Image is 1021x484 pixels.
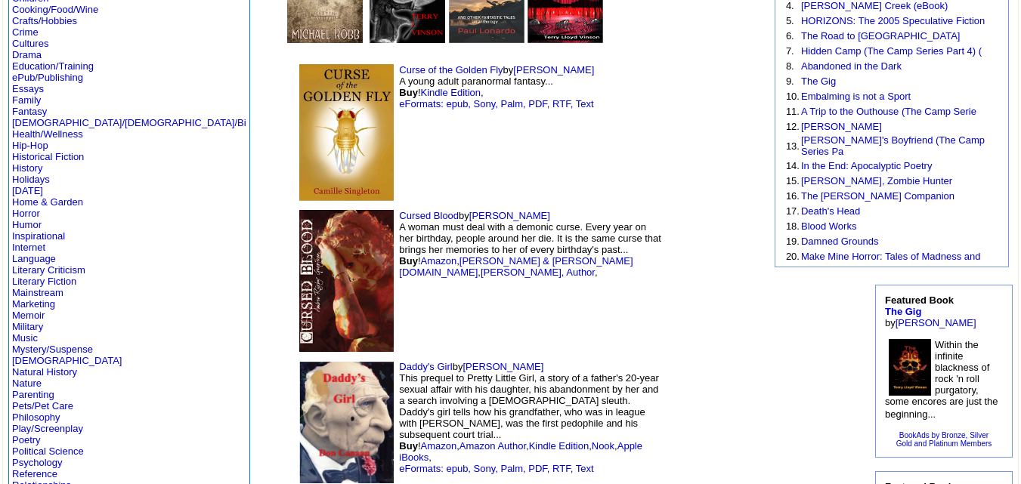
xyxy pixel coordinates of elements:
[801,121,882,132] a: [PERSON_NAME]
[12,276,76,287] a: Literary Fiction
[801,190,954,202] a: The [PERSON_NAME] Companion
[399,255,633,278] a: [PERSON_NAME] & [PERSON_NAME][DOMAIN_NAME]
[12,332,38,344] a: Music
[12,117,246,128] a: [DEMOGRAPHIC_DATA]/[DEMOGRAPHIC_DATA]/Bi
[801,91,911,102] a: Embalming is not a Sport
[469,210,550,221] a: [PERSON_NAME]
[786,160,800,171] font: 14.
[12,83,44,94] a: Essays
[12,344,93,355] a: Mystery/Suspense
[12,389,54,400] a: Parenting
[399,87,418,98] b: Buy
[12,72,83,83] a: ePub/Publishing
[12,128,83,140] a: Health/Wellness
[801,175,952,187] a: [PERSON_NAME], Zombie Hunter
[12,400,73,412] a: Pets/Pet Care
[12,242,45,253] a: Internet
[287,32,363,45] a: The Butcher's Boy
[399,98,593,109] a: eFormats: epub, Sony, Palm, PDF, RTF, Text
[801,205,860,217] a: Death's Head
[12,208,40,219] a: Horror
[463,361,543,372] a: [PERSON_NAME]
[12,423,83,434] a: Play/Screenplay
[12,174,50,185] a: Holidays
[12,140,48,151] a: Hip-Hop
[801,30,960,42] a: The Road to [GEOGRAPHIC_DATA]
[786,251,800,262] font: 20.
[299,210,394,353] img: 19515.jpg
[786,106,800,117] font: 11.
[889,339,931,396] img: 79667.jpg
[677,87,738,177] img: shim.gif
[12,26,39,38] a: Crime
[786,220,800,232] font: 18.
[786,76,794,87] font: 9.
[801,106,976,117] a: A Trip to the Outhouse (The Camp Serie
[801,134,985,157] a: [PERSON_NAME]'s Boyfriend (The Camp Series Pa
[801,15,985,26] a: HORIZONS: The 2005 Speculative Fiction
[885,294,976,328] font: by
[885,294,954,317] b: Featured Book
[786,60,794,72] font: 8.
[399,255,418,267] b: Buy
[677,377,738,467] img: shim.gif
[786,91,800,102] font: 10.
[12,38,48,49] a: Cultures
[299,64,394,201] img: 75673.jpeg
[370,32,445,45] a: Deflector
[528,32,603,45] a: BLOODLINES: Legacies of Madness
[399,210,661,278] font: by A woman must deal with a demonic curse. Every year on her birthday, people around her die. It ...
[12,445,84,457] a: Political Science
[801,220,856,232] a: Blood Works
[421,440,457,452] a: Amazon
[896,431,992,448] a: BookAds by Bronze, SilverGold and Platinum Members
[12,412,60,423] a: Philosophy
[421,255,457,267] a: Amazon
[801,76,836,87] a: The Gig
[801,60,902,72] a: Abandoned in the Dark
[12,298,55,310] a: Marketing
[12,434,41,445] a: Poetry
[12,355,122,366] a: [DEMOGRAPHIC_DATA]
[12,230,65,242] a: Inspirational
[529,440,589,452] a: Kindle Edition
[786,140,800,152] font: 13.
[399,64,594,109] font: by A young adult paranormal fantasy... ! ,
[399,361,659,474] font: by This prequel to Pretty Little Girl, a story of a father's 20-year sexual affair with his daugh...
[299,361,394,483] img: 72294.jpg
[12,457,62,468] a: Psychology
[12,378,42,389] a: Nature
[399,361,452,372] a: Daddy's Girl
[449,32,524,45] a: The Legend Of Lake Incunabula - And Other Fantastic Tales
[896,317,976,328] a: [PERSON_NAME]
[399,463,593,474] a: eFormats: epub, Sony, Palm, PDF, RTF, Text
[12,321,43,332] a: Military
[786,121,800,132] font: 12.
[12,162,42,174] a: History
[12,4,98,15] a: Cooking/Food/Wine
[752,427,756,431] img: shim.gif
[513,64,594,76] a: [PERSON_NAME]
[12,49,42,60] a: Drama
[801,160,932,171] a: In the End: Apocalyptic Poetry
[421,87,481,98] a: Kindle Edition
[12,106,47,117] a: Fantasy
[12,264,85,276] a: Literary Criticism
[12,219,42,230] a: Humor
[786,175,800,187] font: 15.
[12,185,43,196] a: [DATE]
[801,236,879,247] a: Damned Grounds
[752,137,756,141] img: shim.gif
[12,151,84,162] a: Historical Fiction
[12,468,57,479] a: Reference
[12,15,77,26] a: Crafts/Hobbies
[885,339,998,420] font: Within the infinite blackness of rock 'n roll purgatory, some encores are just the beginning...
[786,45,794,57] font: 7.
[801,45,982,57] a: Hidden Camp (The Camp Series Part 4) (
[12,287,63,298] a: Mainstream
[786,205,800,217] font: 17.
[752,285,756,289] img: shim.gif
[12,366,77,378] a: Natural History
[399,210,459,221] a: Cursed Blood
[885,306,921,317] a: The Gig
